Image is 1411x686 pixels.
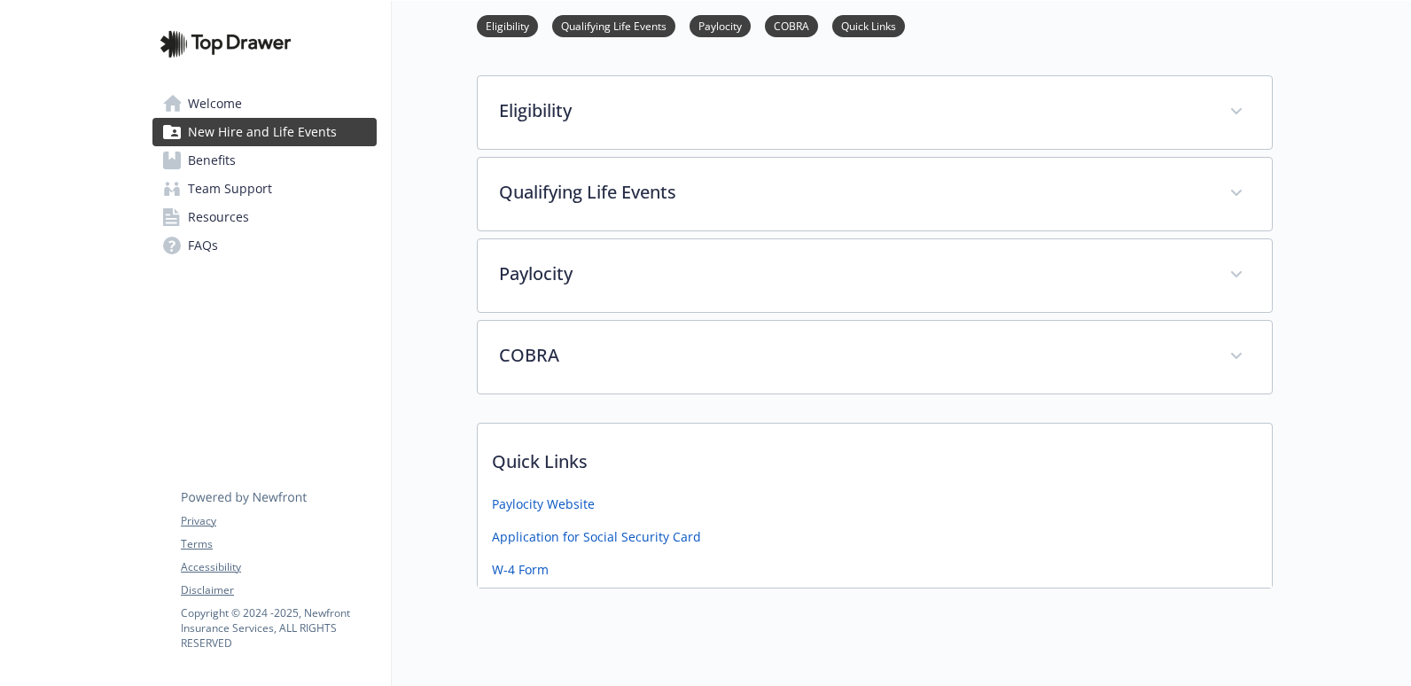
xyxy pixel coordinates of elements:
span: FAQs [188,231,218,260]
div: Qualifying Life Events [478,158,1272,230]
a: Application for Social Security Card [492,527,701,546]
a: Disclaimer [181,582,376,598]
a: Terms [181,536,376,552]
a: FAQs [152,231,377,260]
span: Benefits [188,146,236,175]
span: Welcome [188,90,242,118]
a: Benefits [152,146,377,175]
a: New Hire and Life Events [152,118,377,146]
a: Resources [152,203,377,231]
a: Paylocity [690,17,751,34]
div: COBRA [478,321,1272,394]
p: Qualifying Life Events [499,179,1208,206]
a: Team Support [152,175,377,203]
a: W-4 Form [492,560,549,579]
a: Eligibility [477,17,538,34]
a: Qualifying Life Events [552,17,675,34]
p: COBRA [499,342,1208,369]
p: Eligibility [499,97,1208,124]
a: COBRA [765,17,818,34]
p: Paylocity [499,261,1208,287]
a: Quick Links [832,17,905,34]
a: Paylocity Website [492,495,595,513]
a: Accessibility [181,559,376,575]
a: Welcome [152,90,377,118]
div: Paylocity [478,239,1272,312]
p: Quick Links [478,424,1272,489]
a: Privacy [181,513,376,529]
span: Team Support [188,175,272,203]
span: Resources [188,203,249,231]
div: Eligibility [478,76,1272,149]
p: Copyright © 2024 - 2025 , Newfront Insurance Services, ALL RIGHTS RESERVED [181,605,376,651]
span: New Hire and Life Events [188,118,337,146]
